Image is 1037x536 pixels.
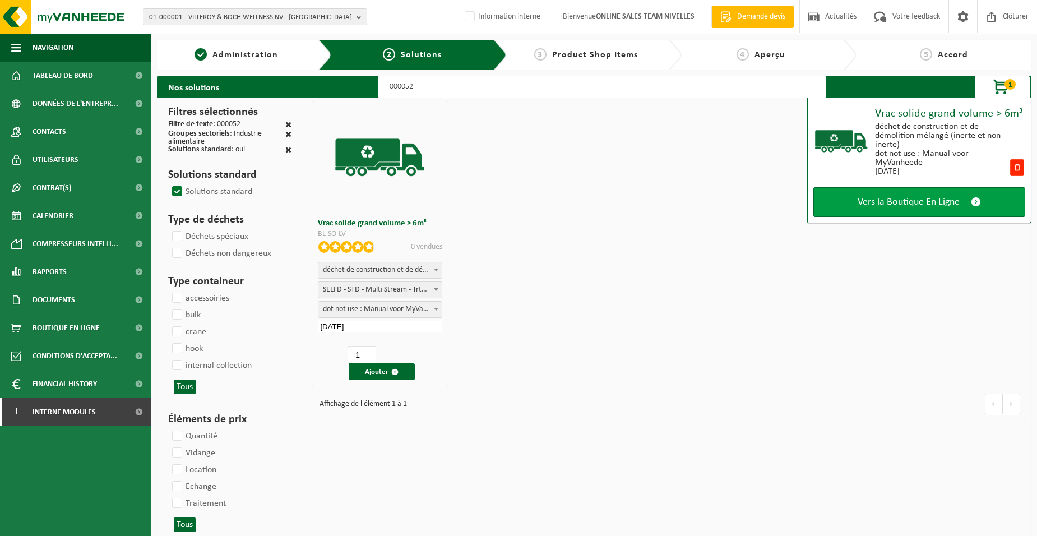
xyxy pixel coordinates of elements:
[33,62,93,90] span: Tableau de bord
[170,357,252,374] label: internal collection
[813,113,869,169] img: BL-SO-LV
[33,230,118,258] span: Compresseurs intelli...
[33,202,73,230] span: Calendrier
[170,428,217,445] label: Quantité
[168,104,291,121] h3: Filtres sélectionnés
[711,6,794,28] a: Demande devis
[754,50,785,59] span: Aperçu
[974,76,1030,98] button: 1
[11,398,21,426] span: I
[462,8,540,25] label: Information interne
[33,398,96,426] span: Interne modules
[174,517,196,532] button: Tous
[168,273,291,290] h3: Type containeur
[734,11,788,22] span: Demande devis
[596,12,695,21] strong: ONLINE SALES TEAM NIVELLES
[875,167,1009,176] div: [DATE]
[534,48,547,61] span: 3
[401,50,442,59] span: Solutions
[170,478,216,495] label: Echange
[170,340,203,357] label: hook
[332,110,428,205] img: BL-SO-LV
[33,342,117,370] span: Conditions d'accepta...
[314,395,407,414] div: Affichage de l'élément 1 à 1
[318,262,441,278] span: déchet de construction et de démolition mélangé (inerte et non inerte)
[340,48,484,62] a: 2Solutions
[168,130,230,138] span: Groupes sectoriels
[170,290,229,307] label: accessoiries
[33,286,75,314] span: Documents
[170,245,271,262] label: Déchets non dangereux
[33,314,100,342] span: Boutique en ligne
[858,196,960,208] span: Vers la Boutique En Ligne
[143,8,367,25] button: 01-000001 - VILLEROY & BOCH WELLNESS NV - [GEOGRAPHIC_DATA]
[170,307,201,324] label: bulk
[33,146,78,174] span: Utilisateurs
[318,219,442,228] h3: Vrac solide grand volume > 6m³
[33,118,66,146] span: Contacts
[318,301,442,318] span: dot not use : Manual voor MyVanheede
[170,445,215,461] label: Vidange
[318,302,441,317] span: dot not use : Manual voor MyVanheede
[170,324,206,340] label: crane
[875,149,1009,167] div: dot not use : Manual voor MyVanheede
[168,130,285,146] div: : Industrie alimentaire
[168,145,232,154] span: Solutions standard
[875,122,1009,149] div: déchet de construction et de démolition mélangé (inerte et non inerte)
[157,76,230,98] h2: Nos solutions
[212,50,278,59] span: Administration
[862,48,1026,62] a: 5Accord
[737,48,749,61] span: 4
[1004,79,1016,90] span: 1
[552,50,638,59] span: Product Shop Items
[512,48,659,62] a: 3Product Shop Items
[687,48,834,62] a: 4Aperçu
[318,230,442,238] div: BL-SO-LV
[875,108,1025,119] div: Vrac solide grand volume > 6m³
[149,9,352,26] span: 01-000001 - VILLEROY & BOCH WELLNESS NV - [GEOGRAPHIC_DATA]
[170,183,252,200] label: Solutions standard
[33,370,97,398] span: Financial History
[411,241,442,253] p: 0 vendues
[168,146,245,155] div: : oui
[348,346,376,363] input: 1
[174,380,196,394] button: Tous
[168,411,291,428] h3: Éléments de prix
[195,48,207,61] span: 1
[813,187,1025,217] a: Vers la Boutique En Ligne
[170,495,226,512] label: Traitement
[383,48,395,61] span: 2
[163,48,309,62] a: 1Administration
[170,461,216,478] label: Location
[33,258,67,286] span: Rapports
[168,211,291,228] h3: Type de déchets
[170,228,248,245] label: Déchets spéciaux
[318,281,442,298] span: SELFD - STD - Multi Stream - Trtmt/wu (SP-M-000052)
[318,321,442,332] input: Date de début
[168,121,240,130] div: : 000052
[168,167,291,183] h3: Solutions standard
[33,174,71,202] span: Contrat(s)
[378,76,826,98] input: Chercher
[920,48,932,61] span: 5
[33,90,118,118] span: Données de l'entrepr...
[318,262,442,279] span: déchet de construction et de démolition mélangé (inerte et non inerte)
[318,282,441,298] span: SELFD - STD - Multi Stream - Trtmt/wu (SP-M-000052)
[33,34,73,62] span: Navigation
[168,120,213,128] span: Filtre de texte
[349,363,415,380] button: Ajouter
[938,50,968,59] span: Accord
